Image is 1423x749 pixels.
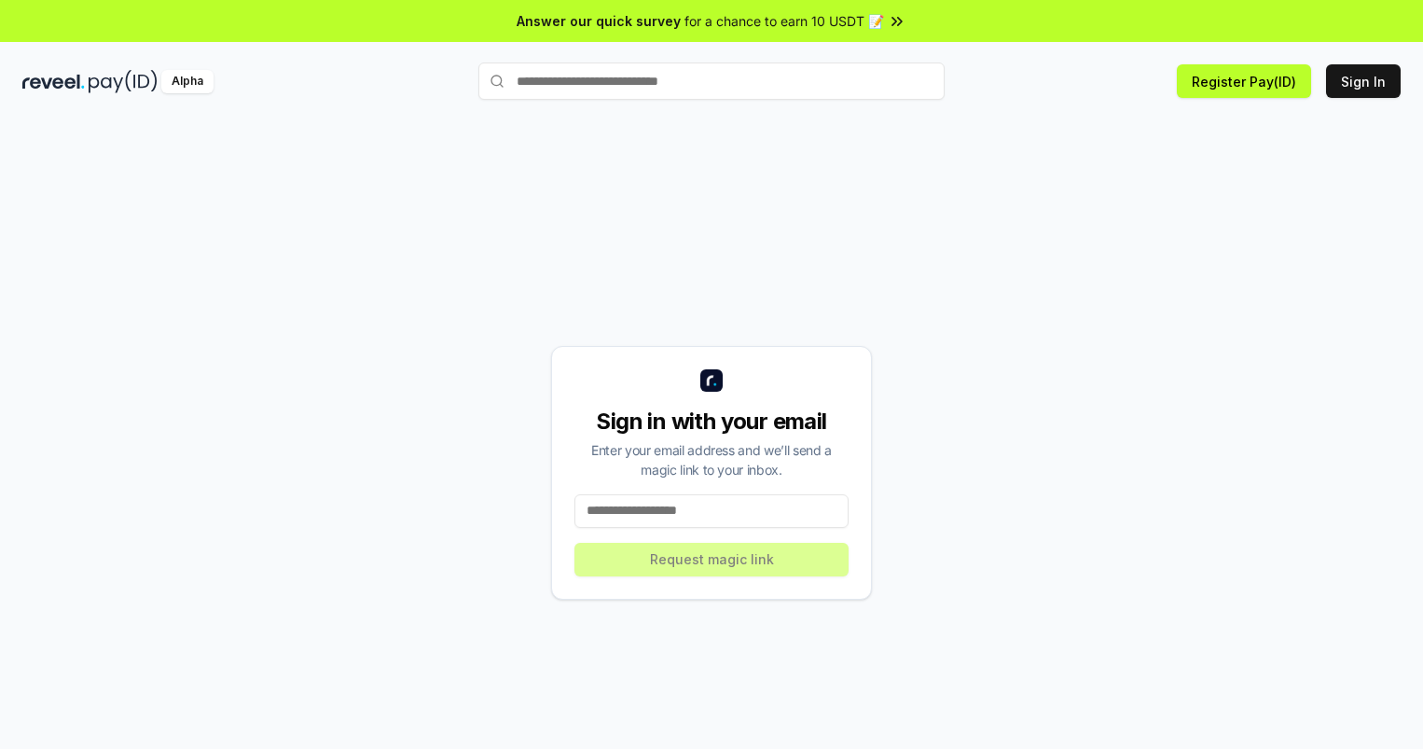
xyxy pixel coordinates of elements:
img: reveel_dark [22,70,85,93]
button: Sign In [1326,64,1401,98]
div: Alpha [161,70,214,93]
span: for a chance to earn 10 USDT 📝 [684,11,884,31]
img: pay_id [89,70,158,93]
img: logo_small [700,369,723,392]
span: Answer our quick survey [517,11,681,31]
div: Sign in with your email [574,407,849,437]
button: Register Pay(ID) [1177,64,1311,98]
div: Enter your email address and we’ll send a magic link to your inbox. [574,440,849,479]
